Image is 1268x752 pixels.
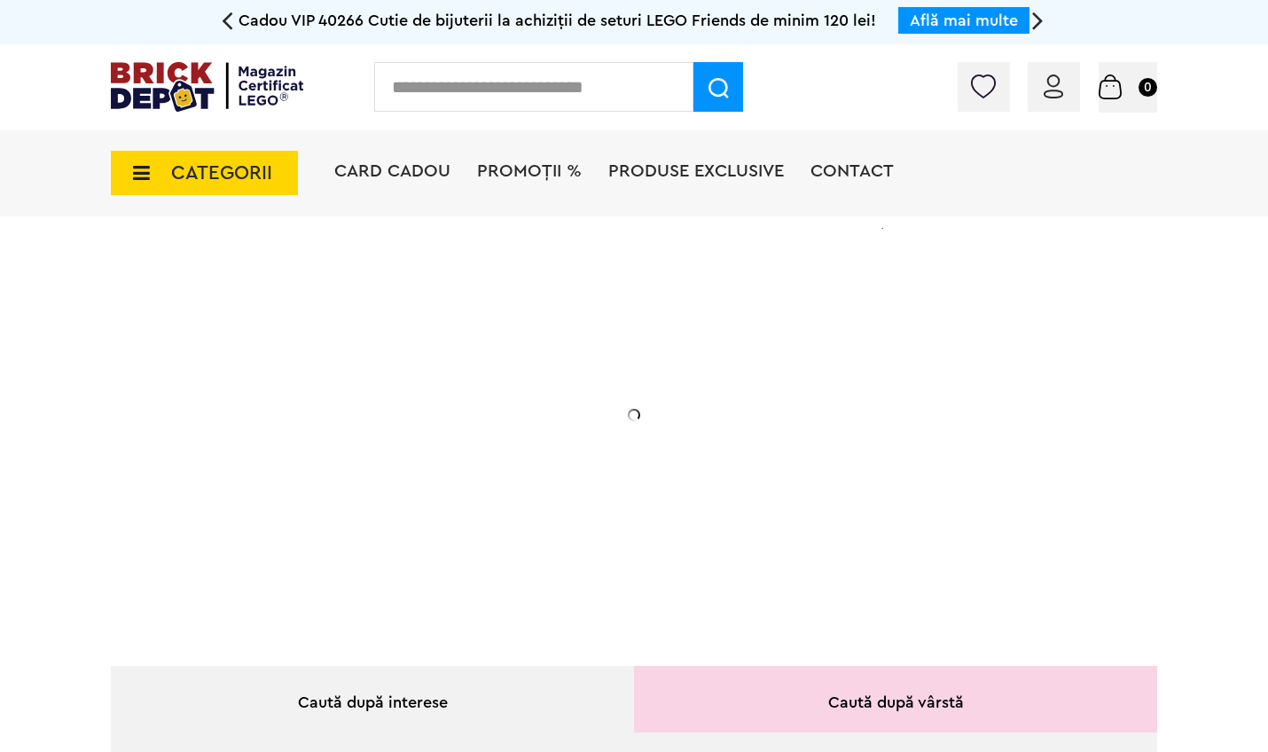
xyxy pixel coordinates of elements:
[608,162,784,180] a: Produse exclusive
[237,395,591,469] h2: Seria de sărbători: Fantomă luminoasă. Promoția este valabilă în perioada [DATE] - [DATE].
[634,666,1157,732] div: Caută după vârstă
[171,163,272,183] span: CATEGORII
[1139,78,1157,97] small: 0
[237,313,591,377] h1: Cadou VIP 40772
[810,162,894,180] a: Contact
[111,666,634,732] div: Caută după interese
[237,509,591,531] div: Află detalii
[239,12,876,28] span: Cadou VIP 40266 Cutie de bijuterii la achiziții de seturi LEGO Friends de minim 120 lei!
[477,162,582,180] a: PROMOȚII %
[334,162,450,180] a: Card Cadou
[910,12,1018,28] a: Află mai multe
